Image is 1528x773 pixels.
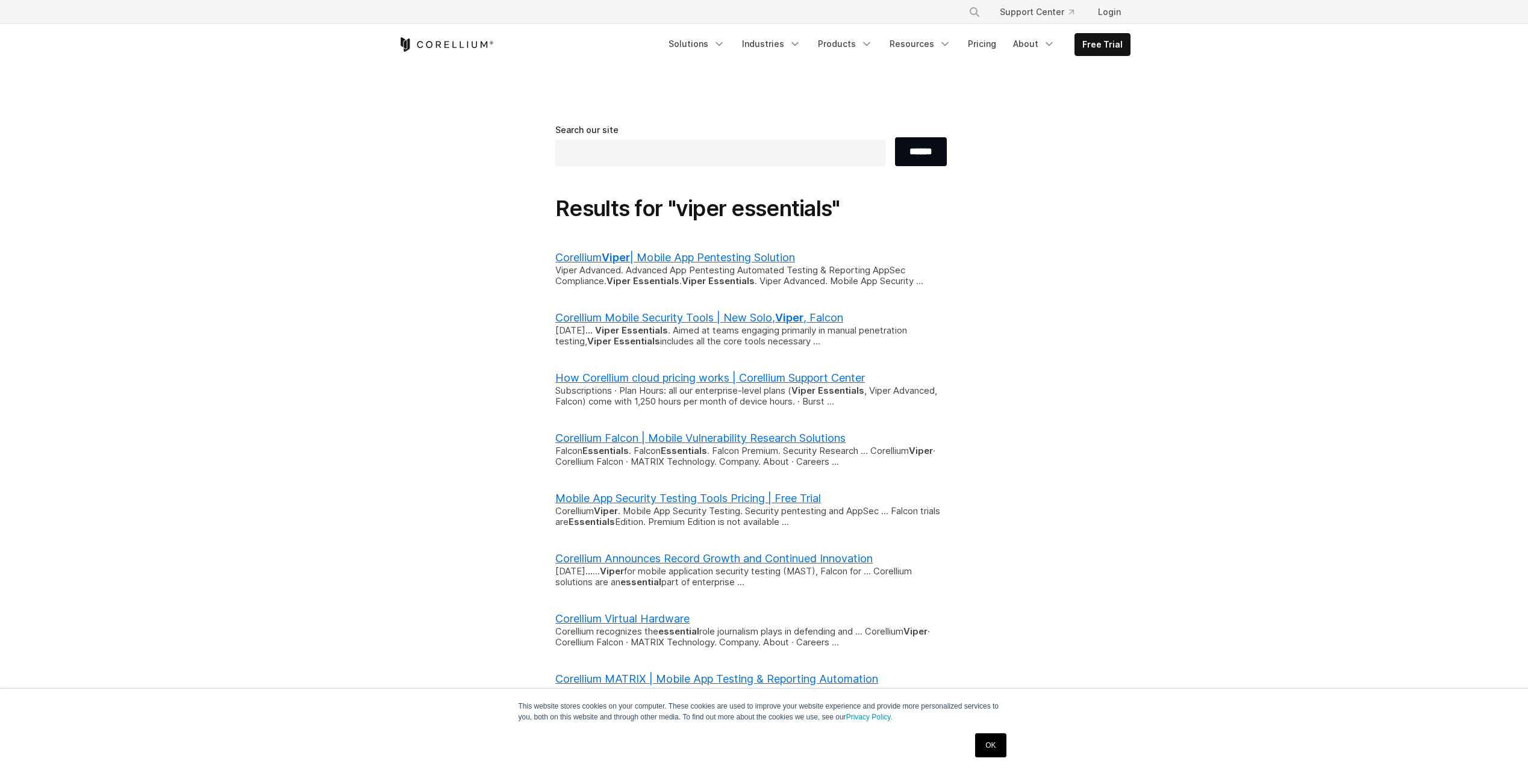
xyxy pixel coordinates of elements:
[791,385,864,396] b: Viper Essentials
[735,33,808,55] a: Industries
[1006,33,1062,55] a: About
[775,311,803,324] b: Viper
[1075,34,1130,55] a: Free Trial
[990,1,1084,23] a: Support Center
[600,565,624,577] b: Viper
[555,445,947,468] div: Falcon . Falcon . Falcon Premium. Security Research ... Corellium · Corellium Falcon · MATRIX Tec...
[519,701,1010,722] p: This website stores cookies on your computer. These cookies are used to improve your website expe...
[555,492,821,504] a: Mobile App Security Testing Tools Pricing | Free Trial
[909,445,933,456] b: Viper
[682,275,755,287] b: Viper Essentials
[569,516,615,527] b: Essentials
[587,335,660,347] b: Viper Essentials
[585,324,593,336] b: ...
[882,33,958,55] a: Resources
[658,626,699,637] b: essential
[594,505,618,517] b: Viper
[846,713,893,721] a: Privacy Policy.
[555,195,973,222] h1: Results for "viper essentials"
[555,552,873,565] a: Corellium Announces Record Growth and Continued Innovation
[961,33,1003,55] a: Pricing
[595,324,668,336] b: Viper Essentials
[555,251,795,264] a: CorelliumViper| Mobile App Pentesting Solution
[555,432,846,444] a: Corellium Falcon | Mobile Vulnerability Research Solutions
[555,686,947,709] div: These tests are , serving as the final safeguard before our apps are released to users. ... Corel...
[555,385,947,408] div: Subscriptions​ · Plan Hours: all our enterprise-level plans ( , Viper Advanced, Falcon) come with...
[555,612,690,625] a: Corellium Virtual Hardware
[964,1,985,23] button: Search
[555,371,865,384] a: How Corellium cloud pricing works | Corellium Support Center
[620,576,661,588] b: essential
[555,626,947,649] div: Corellium recognizes the role journalism plays in defending and ... Corellium · Corellium Falcon ...
[661,33,1130,56] div: Navigation Menu
[622,686,663,697] b: essential
[602,251,630,264] b: Viper
[555,672,878,685] a: Corellium MATRIX | Mobile App Testing & Reporting Automation
[582,445,629,456] b: Essentials
[555,265,947,288] div: Viper Advanced. Advanced App Pentesting Automated Testing & Reporting AppSec Compliance. . . Vipe...
[555,325,947,348] div: [DATE] . Aimed at teams engaging primarily in manual penetration testing, includes all the core t...
[585,565,593,577] b: ...
[903,626,928,637] b: Viper
[555,311,843,324] a: Corellium Mobile Security Tools | New Solo,Viper, Falcon
[954,1,1130,23] div: Navigation Menu
[661,445,707,456] b: Essentials
[975,733,1006,757] a: OK
[811,33,880,55] a: Products
[1088,1,1130,23] a: Login
[555,506,947,529] div: Corellium . Mobile App Security Testing. Security pentesting and AppSec ... Falcon trials are Edi...
[555,125,619,135] span: Search our site
[398,37,494,52] a: Corellium Home
[607,275,679,287] b: Viper Essentials
[661,33,732,55] a: Solutions
[555,566,947,589] div: [DATE] ... for mobile application security testing (MAST), Falcon for ... Corellium solutions are...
